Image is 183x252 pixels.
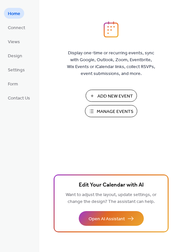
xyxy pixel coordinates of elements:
span: Open AI Assistant [89,216,125,223]
a: Contact Us [4,92,34,103]
a: Settings [4,64,29,75]
a: Views [4,36,24,47]
span: Form [8,81,18,88]
a: Home [4,8,24,19]
button: Open AI Assistant [79,211,144,226]
img: logo_icon.svg [104,21,119,38]
span: Design [8,53,22,60]
span: Edit Your Calendar with AI [79,181,144,190]
span: Settings [8,67,25,74]
span: Home [8,10,20,17]
span: Want to adjust the layout, update settings, or change the design? The assistant can help. [66,190,157,206]
button: Manage Events [85,105,137,117]
span: Add New Event [97,93,133,100]
span: Display one-time or recurring events, sync with Google, Outlook, Zoom, Eventbrite, Wix Events or ... [67,50,155,77]
a: Form [4,78,22,89]
span: Contact Us [8,95,30,102]
span: Views [8,39,20,45]
span: Manage Events [97,108,133,115]
a: Connect [4,22,29,33]
span: Connect [8,25,25,31]
a: Design [4,50,26,61]
button: Add New Event [86,90,137,102]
